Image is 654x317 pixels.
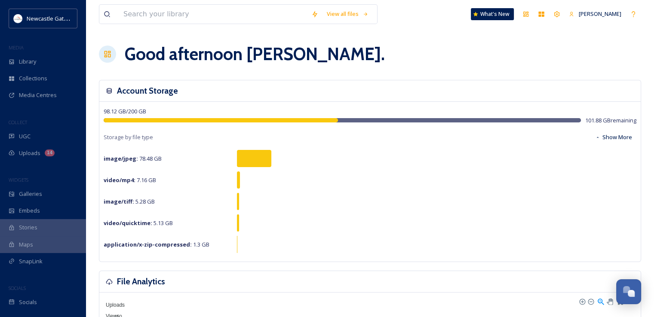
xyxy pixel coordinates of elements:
span: Newcastle Gateshead Initiative [27,14,106,22]
span: SnapLink [19,257,43,265]
span: 5.13 GB [104,219,173,227]
span: Maps [19,241,33,249]
span: Galleries [19,190,42,198]
span: UGC [19,132,31,140]
span: 5.28 GB [104,198,155,205]
a: What's New [471,8,514,20]
span: 78.48 GB [104,155,162,162]
div: Zoom Out [587,298,593,304]
span: 101.88 GB remaining [585,116,636,125]
span: 98.12 GB / 200 GB [104,107,146,115]
a: View all files [322,6,373,22]
strong: image/jpeg : [104,155,138,162]
div: Zoom In [579,298,585,304]
span: COLLECT [9,119,27,125]
div: 14 [45,149,55,156]
input: Search your library [119,5,307,24]
h3: Account Storage [117,85,178,97]
span: Media Centres [19,91,57,99]
strong: image/tiff : [104,198,134,205]
h1: Good afternoon [PERSON_NAME] . [125,41,385,67]
span: Collections [19,74,47,82]
span: Uploads [19,149,40,157]
span: 7.16 GB [104,176,156,184]
div: Panning [607,299,612,304]
span: [PERSON_NAME] [579,10,621,18]
strong: application/x-zip-compressed : [104,241,192,248]
strong: video/quicktime : [104,219,152,227]
span: Uploads [99,302,125,308]
span: Stories [19,223,37,232]
span: Library [19,58,36,66]
span: SOCIALS [9,285,26,291]
button: Open Chat [616,279,641,304]
div: Menu [625,297,632,305]
div: Reset Zoom [616,297,623,305]
span: MEDIA [9,44,24,51]
div: Selection Zoom [597,297,604,305]
span: Storage by file type [104,133,153,141]
span: Socials [19,298,37,306]
img: DqD9wEUd_400x400.jpg [14,14,22,23]
span: Embeds [19,207,40,215]
a: [PERSON_NAME] [565,6,626,22]
strong: video/mp4 : [104,176,135,184]
span: WIDGETS [9,177,28,183]
button: Show More [591,129,636,146]
h3: File Analytics [117,275,165,288]
span: 1.3 GB [104,241,209,248]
